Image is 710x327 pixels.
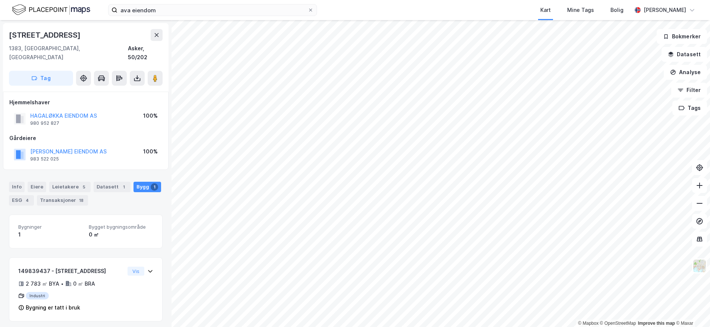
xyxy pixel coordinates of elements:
[673,291,710,327] iframe: Chat Widget
[78,197,85,204] div: 18
[49,182,91,192] div: Leietakere
[12,3,90,16] img: logo.f888ab2527a4732fd821a326f86c7f29.svg
[662,47,707,62] button: Datasett
[610,6,623,15] div: Bolig
[128,44,163,62] div: Asker, 50/202
[128,267,144,276] button: Vis
[37,195,88,206] div: Transaksjoner
[673,291,710,327] div: Kontrollprogram for chat
[664,65,707,80] button: Analyse
[9,98,162,107] div: Hjemmelshaver
[9,134,162,143] div: Gårdeiere
[61,281,64,287] div: •
[30,120,59,126] div: 980 952 827
[9,44,128,62] div: 1383, [GEOGRAPHIC_DATA], [GEOGRAPHIC_DATA]
[94,182,131,192] div: Datasett
[151,183,158,191] div: 1
[671,83,707,98] button: Filter
[692,259,707,273] img: Z
[567,6,594,15] div: Mine Tags
[18,224,83,230] span: Bygninger
[638,321,675,326] a: Improve this map
[9,182,25,192] div: Info
[117,4,308,16] input: Søk på adresse, matrikkel, gårdeiere, leietakere eller personer
[120,183,128,191] div: 1
[657,29,707,44] button: Bokmerker
[644,6,686,15] div: [PERSON_NAME]
[26,279,59,288] div: 2 783 ㎡ BYA
[143,147,158,156] div: 100%
[133,182,161,192] div: Bygg
[73,279,95,288] div: 0 ㎡ BRA
[578,321,599,326] a: Mapbox
[9,29,82,41] div: [STREET_ADDRESS]
[18,230,83,239] div: 1
[80,183,88,191] div: 5
[9,71,73,86] button: Tag
[89,230,153,239] div: 0 ㎡
[540,6,551,15] div: Kart
[672,101,707,115] button: Tags
[18,267,125,276] div: 149839437 - [STREET_ADDRESS]
[30,156,59,162] div: 983 522 025
[26,303,80,312] div: Bygning er tatt i bruk
[143,111,158,120] div: 100%
[600,321,636,326] a: OpenStreetMap
[89,224,153,230] span: Bygget bygningsområde
[23,197,31,204] div: 4
[28,182,46,192] div: Eiere
[9,195,34,206] div: ESG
